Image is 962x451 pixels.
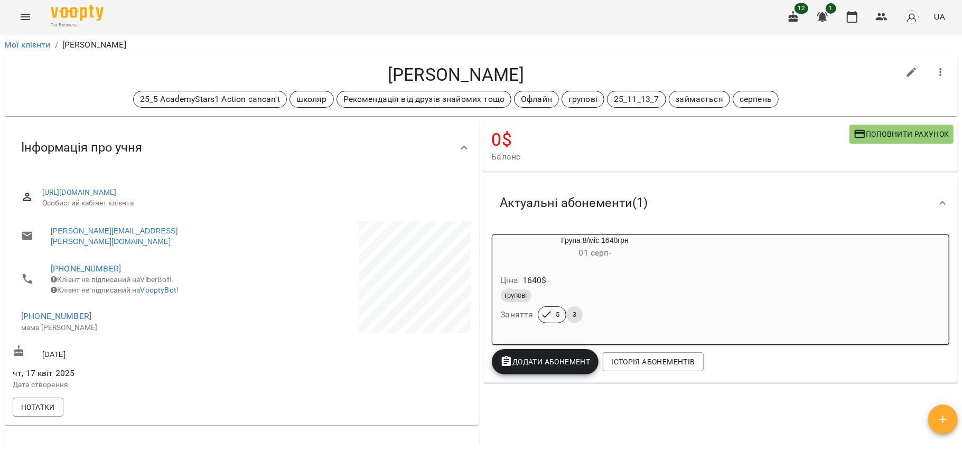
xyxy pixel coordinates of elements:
[13,367,239,380] span: чт, 17 квіт 2025
[140,93,280,106] p: 25_5 AcademyStars1 Action cancan't
[51,286,179,294] span: Клієнт не підписаний на !
[492,349,599,374] button: Додати Абонемент
[62,39,126,51] p: [PERSON_NAME]
[904,10,919,24] img: avatar_s.png
[4,39,958,51] nav: breadcrumb
[13,398,63,417] button: Нотатки
[934,11,945,22] span: UA
[676,93,723,106] p: займається
[4,120,479,175] div: Інформація про учня
[4,40,51,50] a: Мої клієнти
[21,323,231,333] p: мама [PERSON_NAME]
[614,93,659,106] p: 25_11_13_7
[13,64,899,86] h4: [PERSON_NAME]
[51,5,104,21] img: Voopty Logo
[343,93,505,106] p: Рекомендація від друзів знайомих тощо
[579,248,611,258] span: 01 серп -
[500,195,648,211] span: Актуальні абонементи ( 1 )
[13,4,38,30] button: Menu
[501,307,534,322] h6: Заняття
[51,264,121,274] a: [PHONE_NUMBER]
[21,139,142,156] span: Інформація про учня
[51,22,104,29] span: For Business
[13,380,239,390] p: Дата створення
[492,235,698,336] button: Група 8/міс 1640грн01 серп- Ціна1640$груповіЗаняття53
[795,3,808,14] span: 12
[42,188,117,196] a: [URL][DOMAIN_NAME]
[522,274,547,287] p: 1640 $
[141,286,176,294] a: VooptyBot
[501,273,519,288] h6: Ціна
[11,343,241,362] div: [DATE]
[51,225,231,247] a: [PERSON_NAME][EMAIL_ADDRESS][PERSON_NAME][DOMAIN_NAME]
[930,7,949,26] button: UA
[42,198,462,209] span: Особистий кабінет клієнта
[296,93,327,106] p: школяр
[289,91,334,108] div: школяр
[854,128,949,140] span: Поповнити рахунок
[562,91,604,108] div: групові
[549,310,566,320] span: 5
[566,310,583,320] span: 3
[740,93,772,106] p: серпень
[826,3,836,14] span: 1
[492,151,849,163] span: Баланс
[21,401,55,414] span: Нотатки
[733,91,779,108] div: серпень
[492,235,698,260] div: Група 8/міс 1640грн
[603,352,703,371] button: Історія абонементів
[514,91,559,108] div: Офлайн
[21,311,91,321] a: [PHONE_NUMBER]
[607,91,666,108] div: 25_11_13_7
[500,355,591,368] span: Додати Абонемент
[521,93,552,106] p: Офлайн
[337,91,511,108] div: Рекомендація від друзів знайомих тощо
[492,129,849,151] h4: 0 $
[849,125,954,144] button: Поповнити рахунок
[483,176,958,230] div: Актуальні абонементи(1)
[568,93,597,106] p: групові
[501,291,531,300] span: групові
[611,355,695,368] span: Історія абонементів
[55,39,58,51] li: /
[133,91,287,108] div: 25_5 AcademyStars1 Action cancan't
[669,91,730,108] div: займається
[51,275,172,284] span: Клієнт не підписаний на ViberBot!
